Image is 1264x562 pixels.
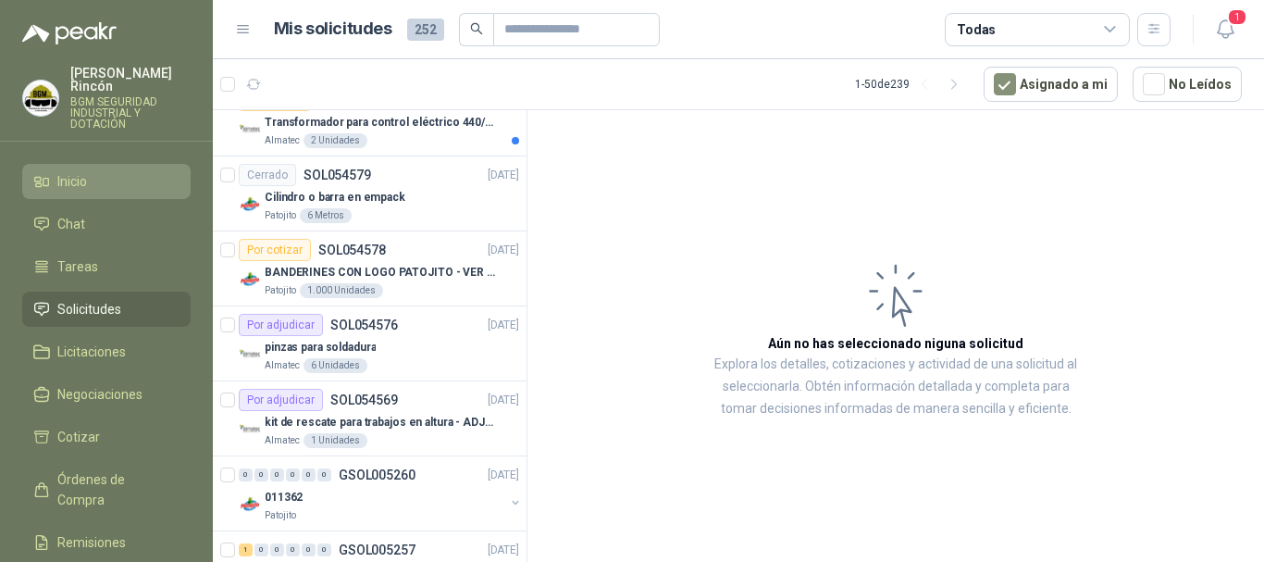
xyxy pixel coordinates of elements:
div: 0 [317,468,331,481]
a: Negociaciones [22,377,191,412]
div: Cerrado [239,164,296,186]
p: Almatec [265,133,300,148]
span: Licitaciones [57,342,126,362]
span: Solicitudes [57,299,121,319]
p: SOL054576 [330,318,398,331]
span: Remisiones [57,532,126,553]
img: Logo peakr [22,22,117,44]
button: 1 [1208,13,1242,46]
span: 1 [1227,8,1247,26]
img: Company Logo [239,418,261,441]
a: Inicio [22,164,191,199]
h3: Aún no has seleccionado niguna solicitud [768,333,1023,354]
div: 1 Unidades [304,433,367,448]
p: [DATE] [488,167,519,184]
p: GSOL005257 [339,543,415,556]
a: Cotizar [22,419,191,455]
div: 0 [286,468,300,481]
div: Por cotizar [239,239,311,261]
span: Chat [57,214,85,234]
div: 0 [270,468,284,481]
a: Órdenes de Compra [22,462,191,518]
img: Company Logo [239,493,261,516]
p: kit de rescate para trabajos en altura - ADJUNTAR FICHA TECNICA [265,414,495,431]
div: 2 Unidades [304,133,367,148]
p: Patojito [265,508,296,523]
a: Por adjudicarSOL054569[DATE] Company Logokit de rescate para trabajos en altura - ADJUNTAR FICHA ... [213,381,527,456]
img: Company Logo [23,81,58,116]
p: [PERSON_NAME] Rincón [70,67,191,93]
div: 1 [239,543,253,556]
p: SOL054578 [318,244,386,256]
p: [DATE] [488,392,519,409]
p: Explora los detalles, cotizaciones y actividad de una solicitud al seleccionarla. Obtén informaci... [713,354,1079,420]
div: 0 [254,543,268,556]
button: No Leídos [1133,67,1242,102]
p: 011362 [265,489,303,506]
a: 0 0 0 0 0 0 GSOL005260[DATE] Company Logo011362Patojito [239,464,523,523]
div: 0 [286,543,300,556]
p: [DATE] [488,242,519,259]
a: Por cotizarSOL054578[DATE] Company LogoBANDERINES CON LOGO PATOJITO - VER DOC ADJUNTOPatojito1.00... [213,231,527,306]
p: BANDERINES CON LOGO PATOJITO - VER DOC ADJUNTO [265,264,495,281]
p: Patojito [265,283,296,298]
div: 0 [239,468,253,481]
a: CerradoSOL054579[DATE] Company LogoCilindro o barra en empackPatojito6 Metros [213,156,527,231]
img: Company Logo [239,119,261,141]
p: Cilindro o barra en empack [265,189,405,206]
span: Órdenes de Compra [57,469,173,510]
img: Company Logo [239,269,261,291]
p: [DATE] [488,542,519,559]
div: Por adjudicar [239,314,323,336]
div: 6 Unidades [304,358,367,373]
a: Por adjudicarSOL054576[DATE] Company Logopinzas para soldaduraAlmatec6 Unidades [213,306,527,381]
p: Patojito [265,208,296,223]
a: Tareas [22,249,191,284]
div: 0 [254,468,268,481]
div: 1 - 50 de 239 [855,69,969,99]
span: Inicio [57,171,87,192]
div: 0 [317,543,331,556]
div: 0 [270,543,284,556]
button: Asignado a mi [984,67,1118,102]
a: Chat [22,206,191,242]
p: BGM SEGURIDAD INDUSTRIAL Y DOTACIÓN [70,96,191,130]
p: Almatec [265,358,300,373]
p: [DATE] [488,317,519,334]
p: [DATE] [488,467,519,484]
p: Almatec [265,433,300,448]
span: search [470,22,483,35]
div: 0 [302,468,316,481]
div: Todas [957,19,996,40]
span: 252 [407,19,444,41]
img: Company Logo [239,343,261,366]
a: Solicitudes [22,292,191,327]
span: Negociaciones [57,384,143,405]
span: Tareas [57,256,98,277]
p: GSOL005260 [339,468,415,481]
p: pinzas para soldadura [265,339,376,356]
div: 0 [302,543,316,556]
div: Por adjudicar [239,389,323,411]
p: SOL054579 [304,169,371,181]
p: SOL054569 [330,393,398,406]
p: Transformador para control eléctrico 440/220/110 - 45O VA. [265,114,495,131]
img: Company Logo [239,194,261,216]
div: 6 Metros [300,208,352,223]
div: 1.000 Unidades [300,283,383,298]
a: Licitaciones [22,334,191,369]
a: Por cotizarSOL054680[DATE] Company LogoTransformador para control eléctrico 440/220/110 - 45O VA.... [213,81,527,156]
span: Cotizar [57,427,100,447]
a: Remisiones [22,525,191,560]
h1: Mis solicitudes [274,16,392,43]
